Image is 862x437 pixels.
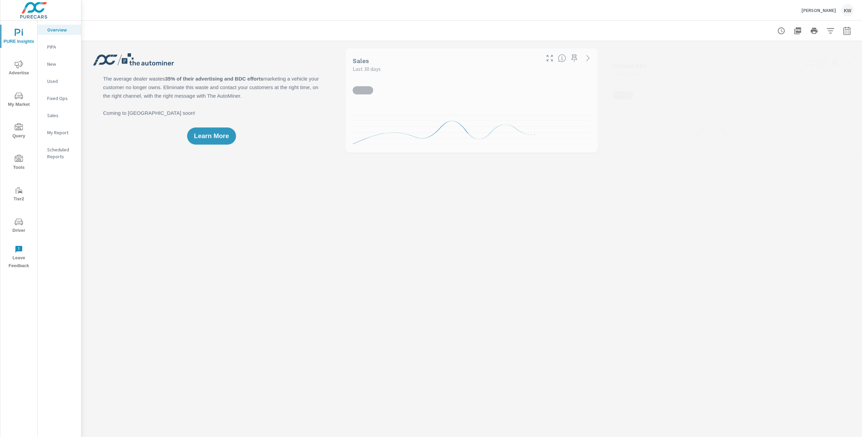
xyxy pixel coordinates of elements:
[2,29,35,46] span: PURE Insights
[2,155,35,172] span: Tools
[47,43,76,50] p: PIPA
[38,127,81,138] div: My Report
[2,92,35,109] span: My Market
[47,26,76,33] p: Overview
[47,129,76,136] p: My Report
[818,59,826,67] span: Number of Repair Orders Closed by the selected dealership group over the selected time range. [So...
[2,123,35,140] span: Query
[544,53,555,64] button: Make Fullscreen
[801,7,836,13] p: [PERSON_NAME]
[805,58,815,68] button: Make Fullscreen
[38,42,81,52] div: PIPA
[2,60,35,77] span: Advertise
[824,24,837,38] button: Apply Filters
[47,61,76,67] p: New
[194,133,229,139] span: Learn More
[38,76,81,86] div: Used
[2,186,35,203] span: Tier2
[613,70,641,78] p: Last 30 days
[807,24,821,38] button: Print Report
[829,58,840,68] span: Save this to your personalized report
[840,24,854,38] button: Select Date Range
[38,145,81,162] div: Scheduled Reports
[38,93,81,103] div: Fixed Ops
[38,25,81,35] div: Overview
[583,53,593,64] a: See more details in report
[353,65,381,73] p: Last 30 days
[558,54,566,62] span: Number of vehicles sold by the dealership over the selected date range. [Source: This data is sou...
[843,58,854,68] a: See more details in report
[2,245,35,270] span: Leave Feedback
[47,146,76,160] p: Scheduled Reports
[2,218,35,235] span: Driver
[38,110,81,121] div: Sales
[38,59,81,69] div: New
[0,21,37,273] div: nav menu
[613,62,647,69] h5: Closed ROs
[791,24,805,38] button: "Export Report to PDF"
[569,53,580,64] span: Save this to your personalized report
[47,95,76,102] p: Fixed Ops
[187,127,236,145] button: Learn More
[47,78,76,85] p: Used
[841,4,854,16] div: KW
[47,112,76,119] p: Sales
[353,57,369,64] h5: Sales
